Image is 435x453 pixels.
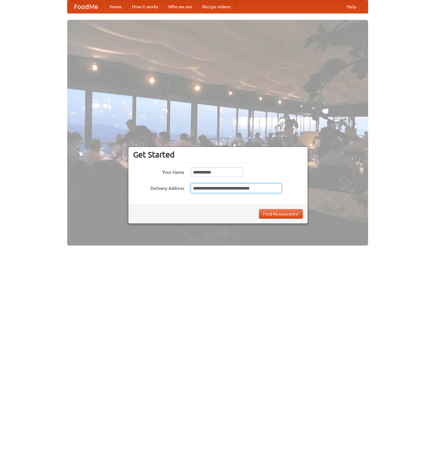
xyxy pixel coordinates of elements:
a: Who we are [163,0,197,13]
h3: Get Started [133,150,303,159]
label: Your Name [133,167,184,175]
label: Delivery Address [133,183,184,191]
a: Home [104,0,127,13]
a: How it works [127,0,163,13]
a: Help [342,0,361,13]
a: Recipe videos [197,0,236,13]
button: Find Restaurants! [259,209,303,219]
a: FoodMe [68,0,104,13]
